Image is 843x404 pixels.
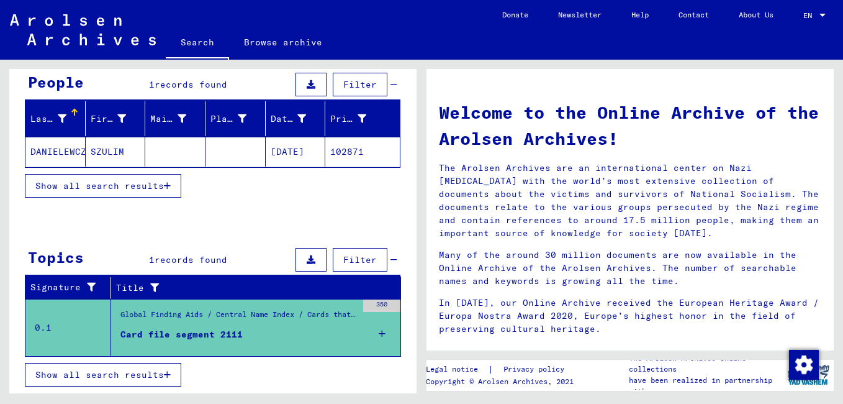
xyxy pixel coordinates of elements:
div: Title [116,278,385,298]
a: Privacy policy [494,363,579,376]
h1: Welcome to the Online Archive of the Arolsen Archives! [439,99,821,152]
span: EN [803,11,817,20]
mat-header-cell: Maiden Name [145,101,205,136]
p: Many of the around 30 million documents are now available in the Online Archive of the Arolsen Ar... [439,249,821,288]
span: Filter [343,79,377,90]
div: Last Name [30,109,85,129]
button: Filter [333,248,387,272]
div: Place of Birth [210,109,265,129]
p: Copyright © Arolsen Archives, 2021 [426,376,579,387]
div: Prisoner # [330,112,366,126]
span: Filter [343,254,377,265]
span: Show all search results [35,369,164,380]
mat-cell: [DATE] [266,137,326,167]
div: Signature [30,278,110,298]
div: Title [116,282,370,295]
div: Maiden Name [150,112,186,126]
a: Search [166,27,229,60]
div: People [28,71,84,93]
span: records found [155,79,227,90]
div: First Name [91,112,127,126]
p: The Arolsen Archives are an international center on Nazi [MEDICAL_DATA] with the world’s most ext... [439,162,821,240]
div: Card file segment 2111 [120,328,243,341]
button: Show all search results [25,174,181,198]
mat-header-cell: Date of Birth [266,101,326,136]
td: 0.1 [25,299,111,356]
div: Topics [28,246,84,269]
div: Signature [30,281,95,294]
img: Change consent [789,350,819,380]
div: 350 [363,300,400,312]
div: First Name [91,109,145,129]
p: have been realized in partnership with [629,375,783,397]
div: Prisoner # [330,109,385,129]
button: Filter [333,73,387,96]
button: Show all search results [25,363,181,387]
p: In [DATE], our Online Archive received the European Heritage Award / Europa Nostra Award 2020, Eu... [439,296,821,336]
span: 1 [149,79,155,90]
div: Date of Birth [271,109,325,129]
span: Show all search results [35,180,164,191]
mat-cell: DANIELEWCZ [25,137,86,167]
div: Last Name [30,112,66,126]
mat-header-cell: Place of Birth [205,101,266,136]
p: The Arolsen Archives online collections [629,352,783,375]
div: Place of Birth [210,112,246,126]
span: 1 [149,254,155,265]
mat-cell: 102871 [325,137,400,167]
mat-header-cell: Prisoner # [325,101,400,136]
div: Maiden Name [150,109,205,129]
mat-header-cell: Last Name [25,101,86,136]
mat-cell: SZULIM [86,137,146,167]
div: Global Finding Aids / Central Name Index / Cards that have been scanned during first sequential m... [120,309,357,326]
div: | [426,363,579,376]
span: records found [155,254,227,265]
a: Browse archive [229,27,337,57]
div: Date of Birth [271,112,307,126]
img: Arolsen_neg.svg [10,14,156,45]
a: Legal notice [426,363,488,376]
mat-header-cell: First Name [86,101,146,136]
img: yv_logo.png [785,359,832,390]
